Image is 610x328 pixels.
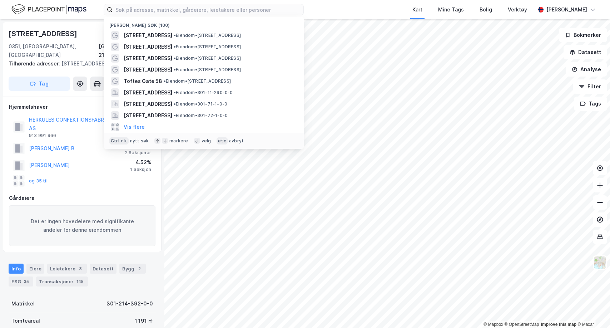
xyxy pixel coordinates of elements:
span: [STREET_ADDRESS] [124,54,172,63]
a: Improve this map [541,322,576,327]
span: Eiendom • [STREET_ADDRESS] [164,78,231,84]
div: Leietakere [47,264,87,274]
div: Verktøy [508,5,527,14]
div: Ctrl + k [109,137,129,145]
button: Tag [9,77,70,91]
div: Transaksjoner [36,276,88,287]
button: Filter [573,79,607,94]
div: Matrikkel [11,299,35,308]
span: [STREET_ADDRESS] [124,65,172,74]
span: Eiendom • 301-71-1-0-0 [174,101,227,107]
div: 145 [75,278,85,285]
button: Datasett [564,45,607,59]
span: • [174,90,176,95]
span: • [174,55,176,61]
div: 35 [23,278,30,285]
span: • [174,67,176,72]
div: markere [169,138,188,144]
div: ESG [9,276,33,287]
span: Eiendom • [STREET_ADDRESS] [174,55,241,61]
iframe: Chat Widget [574,294,610,328]
div: Mine Tags [438,5,464,14]
span: [STREET_ADDRESS] [124,88,172,97]
div: Kart [412,5,422,14]
span: Tilhørende adresser: [9,60,61,67]
span: • [174,113,176,118]
button: Bokmerker [559,28,607,42]
span: • [174,33,176,38]
div: Datasett [90,264,116,274]
span: Eiendom • 301-11-290-0-0 [174,90,233,96]
div: 0351, [GEOGRAPHIC_DATA], [GEOGRAPHIC_DATA] [9,42,99,59]
div: Kontrollprogram for chat [574,294,610,328]
div: 1 Seksjon [130,167,151,172]
div: esc [217,137,228,145]
div: Bolig [480,5,492,14]
span: [STREET_ADDRESS] [124,43,172,51]
div: [GEOGRAPHIC_DATA], 214/392 [99,42,156,59]
img: logo.f888ab2527a4732fd821a326f86c7f29.svg [11,3,86,16]
a: Mapbox [483,322,503,327]
div: 2 [136,265,143,272]
div: 4.52% [130,158,151,167]
span: • [174,44,176,49]
span: Eiendom • [STREET_ADDRESS] [174,33,241,38]
div: Gårdeiere [9,194,155,202]
div: [STREET_ADDRESS] [9,28,79,39]
div: Hjemmelshaver [9,103,155,111]
div: Tomteareal [11,317,40,325]
div: Info [9,264,24,274]
div: Bygg [119,264,146,274]
span: • [174,101,176,107]
button: Analyse [566,62,607,77]
button: Tags [574,97,607,111]
span: Eiendom • [STREET_ADDRESS] [174,67,241,73]
div: [PERSON_NAME] søk (100) [104,17,304,30]
div: 1 191 ㎡ [135,317,153,325]
div: [PERSON_NAME] [546,5,587,14]
div: 2 Seksjoner [125,150,151,156]
span: [STREET_ADDRESS] [124,31,172,40]
span: Toftes Gate 58 [124,77,162,85]
div: avbryt [229,138,244,144]
img: Z [593,256,607,269]
div: velg [202,138,211,144]
div: 301-214-392-0-0 [106,299,153,308]
button: Vis flere [124,123,145,131]
div: 913 991 966 [29,133,56,138]
span: [STREET_ADDRESS] [124,100,172,108]
div: 3 [77,265,84,272]
span: [STREET_ADDRESS] [124,111,172,120]
span: • [164,78,166,84]
span: Eiendom • [STREET_ADDRESS] [174,44,241,50]
div: Eiere [26,264,44,274]
div: Det er ingen hovedeiere med signifikante andeler for denne eiendommen [9,205,155,246]
a: OpenStreetMap [505,322,539,327]
div: [STREET_ADDRESS] [9,59,150,68]
span: Eiendom • 301-72-1-0-0 [174,113,228,118]
div: nytt søk [130,138,149,144]
input: Søk på adresse, matrikkel, gårdeiere, leietakere eller personer [113,4,303,15]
